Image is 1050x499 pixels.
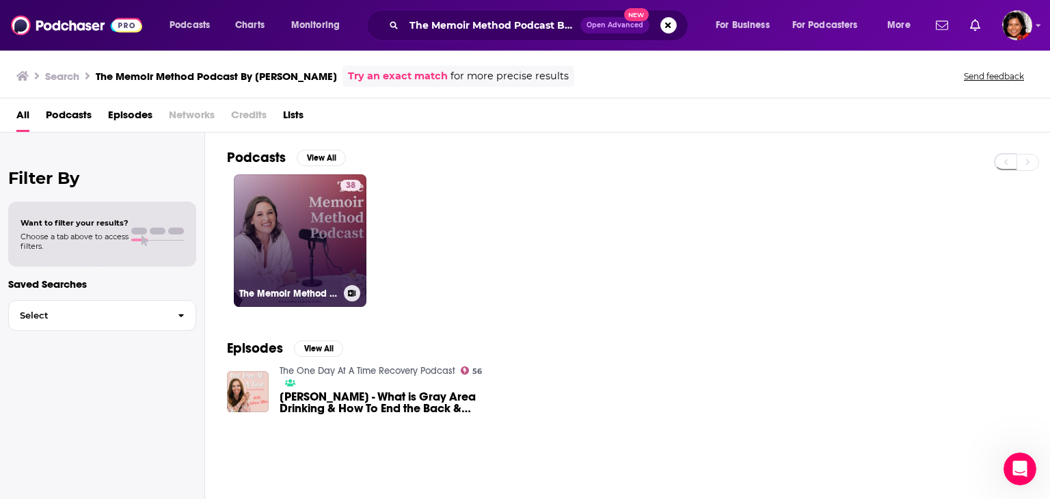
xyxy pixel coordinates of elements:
a: EpisodesView All [227,340,343,357]
a: Jolene Park - What is Gray Area Drinking & How To End the Back & Forth [280,391,483,414]
span: 56 [472,368,482,375]
button: open menu [783,14,878,36]
button: Send feedback [960,70,1028,82]
a: Show notifications dropdown [965,14,986,37]
span: Logged in as terelynbc [1002,10,1032,40]
h3: Search [45,70,79,83]
img: Jolene Park - What is Gray Area Drinking & How To End the Back & Forth [227,371,269,413]
div: Search podcasts, credits, & more... [379,10,701,41]
button: open menu [160,14,228,36]
button: Show profile menu [1002,10,1032,40]
span: Open Advanced [587,22,643,29]
span: for more precise results [450,68,569,84]
span: Select [9,311,167,320]
a: Lists [283,104,304,132]
span: Monitoring [291,16,340,35]
span: [PERSON_NAME] - What is Gray Area Drinking & How To End the Back & Forth [280,391,483,414]
h2: Filter By [8,168,196,188]
button: View All [297,150,346,166]
button: View All [294,340,343,357]
input: Search podcasts, credits, & more... [404,14,580,36]
a: The One Day At A Time Recovery Podcast [280,365,455,377]
img: Podchaser - Follow, Share and Rate Podcasts [11,12,142,38]
span: Credits [231,104,267,132]
span: 38 [346,179,355,193]
span: Podcasts [170,16,210,35]
span: Want to filter your results? [21,218,129,228]
a: Charts [226,14,273,36]
a: All [16,104,29,132]
a: PodcastsView All [227,149,346,166]
button: Select [8,300,196,331]
iframe: Intercom live chat [1004,453,1036,485]
h2: Podcasts [227,149,286,166]
h3: The Memoir Method Podcast By [PERSON_NAME] [96,70,337,83]
a: 56 [461,366,483,375]
a: 38The Memoir Method Podcast [234,174,366,307]
span: Charts [235,16,265,35]
span: New [624,8,649,21]
a: Episodes [108,104,152,132]
a: Try an exact match [348,68,448,84]
button: open menu [706,14,787,36]
button: open menu [282,14,358,36]
span: Choose a tab above to access filters. [21,232,129,251]
span: For Podcasters [792,16,858,35]
button: Open AdvancedNew [580,17,649,33]
a: Podcasts [46,104,92,132]
h2: Episodes [227,340,283,357]
a: Show notifications dropdown [930,14,954,37]
h3: The Memoir Method Podcast [239,288,338,299]
button: open menu [878,14,928,36]
img: User Profile [1002,10,1032,40]
span: Networks [169,104,215,132]
p: Saved Searches [8,278,196,291]
span: For Business [716,16,770,35]
a: 38 [340,180,361,191]
span: More [887,16,911,35]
